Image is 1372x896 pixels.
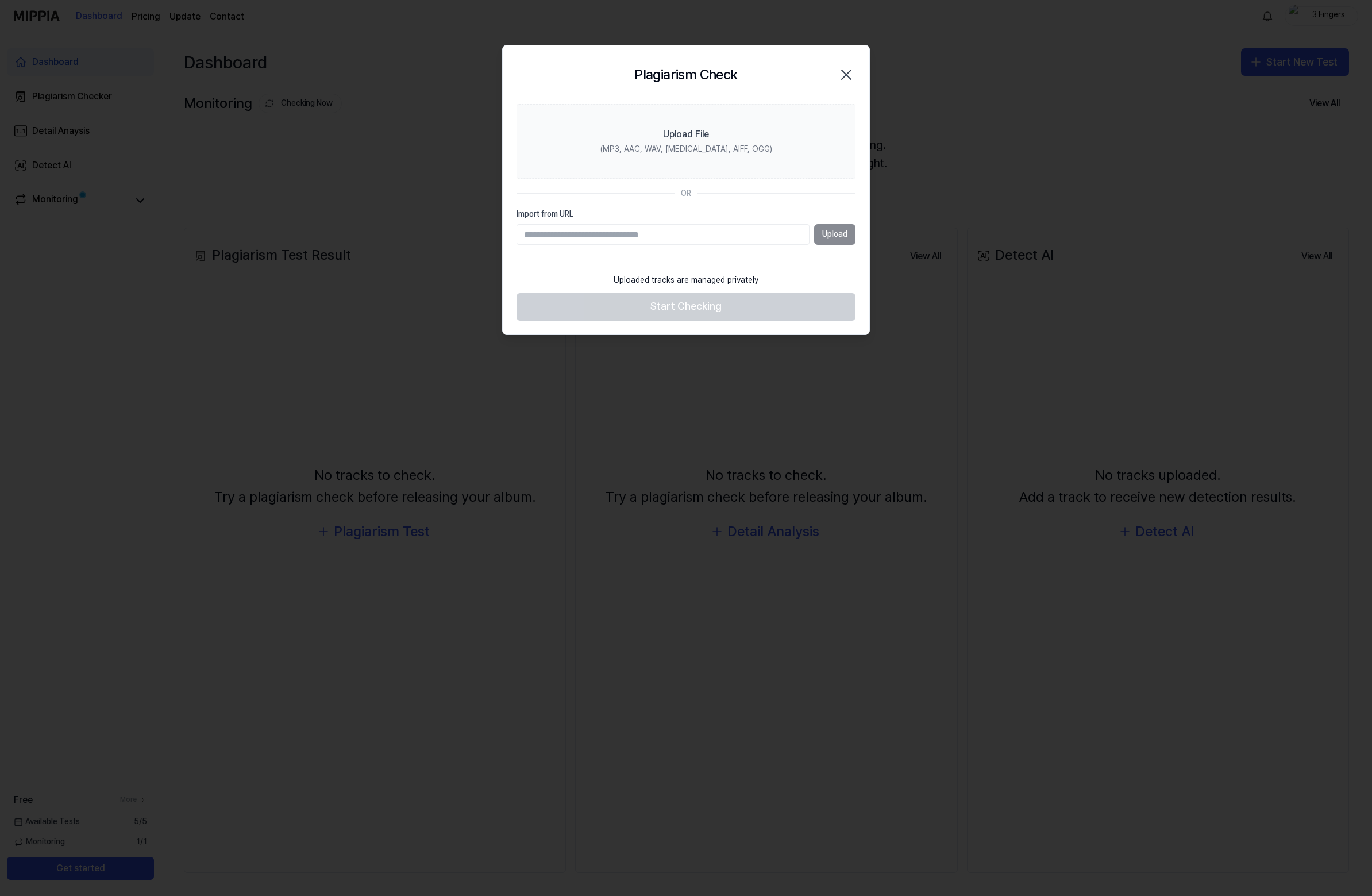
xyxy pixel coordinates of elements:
label: Import from URL [517,209,855,220]
h2: Plagiarism Check [634,64,737,86]
div: OR [681,188,691,199]
div: Upload File [663,128,709,141]
div: Uploaded tracks are managed privately [607,268,765,293]
div: (MP3, AAC, WAV, [MEDICAL_DATA], AIFF, OGG) [600,144,772,155]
